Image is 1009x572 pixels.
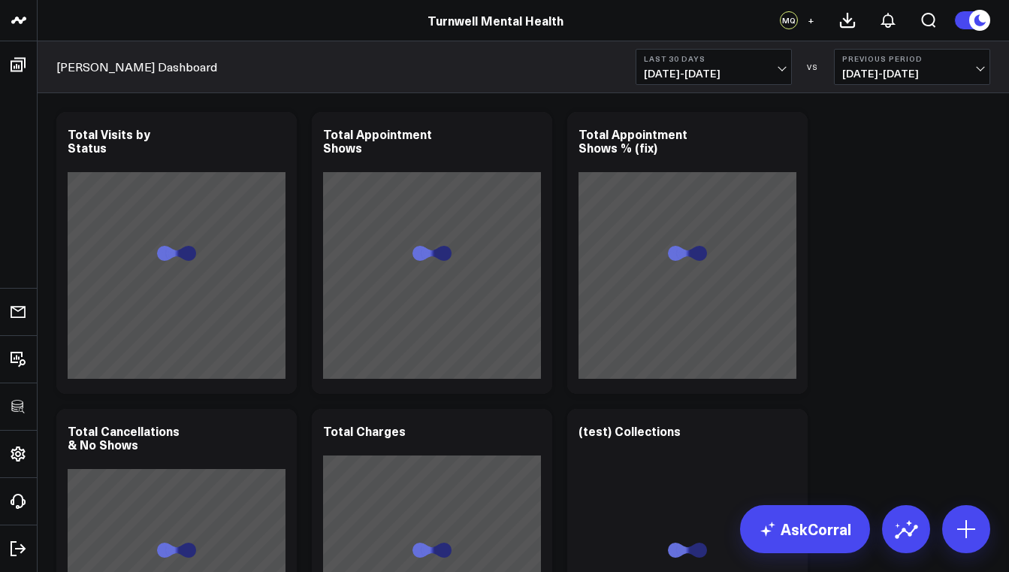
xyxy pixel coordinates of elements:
[842,54,982,63] b: Previous Period
[579,126,687,156] div: Total Appointment Shows % (fix)
[579,422,681,439] div: (test) Collections
[644,68,784,80] span: [DATE] - [DATE]
[808,15,814,26] span: +
[842,68,982,80] span: [DATE] - [DATE]
[780,11,798,29] div: MQ
[323,422,406,439] div: Total Charges
[68,422,180,452] div: Total Cancellations & No Shows
[644,54,784,63] b: Last 30 Days
[427,12,563,29] a: Turnwell Mental Health
[834,49,990,85] button: Previous Period[DATE]-[DATE]
[56,59,217,75] a: [PERSON_NAME] Dashboard
[68,126,150,156] div: Total Visits by Status
[799,62,826,71] div: VS
[802,11,820,29] button: +
[740,505,870,553] a: AskCorral
[636,49,792,85] button: Last 30 Days[DATE]-[DATE]
[323,126,432,156] div: Total Appointment Shows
